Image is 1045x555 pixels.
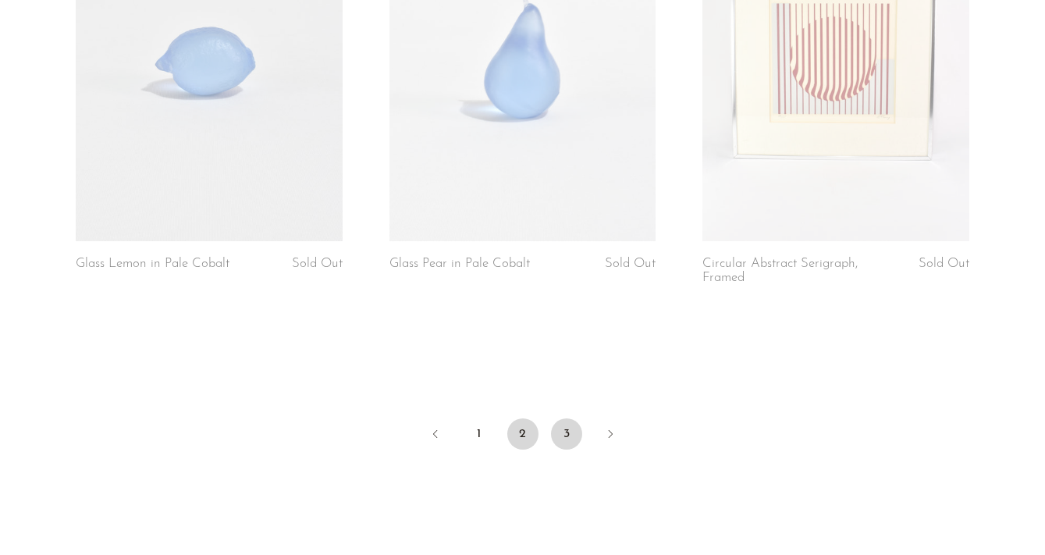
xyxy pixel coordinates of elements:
[464,418,495,450] a: 1
[919,257,969,270] span: Sold Out
[292,257,343,270] span: Sold Out
[551,418,582,450] a: 3
[595,418,626,453] a: Next
[389,257,530,271] a: Glass Pear in Pale Cobalt
[76,257,229,271] a: Glass Lemon in Pale Cobalt
[420,418,451,453] a: Previous
[507,418,538,450] span: 2
[605,257,656,270] span: Sold Out
[702,257,880,286] a: Circular Abstract Serigraph, Framed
